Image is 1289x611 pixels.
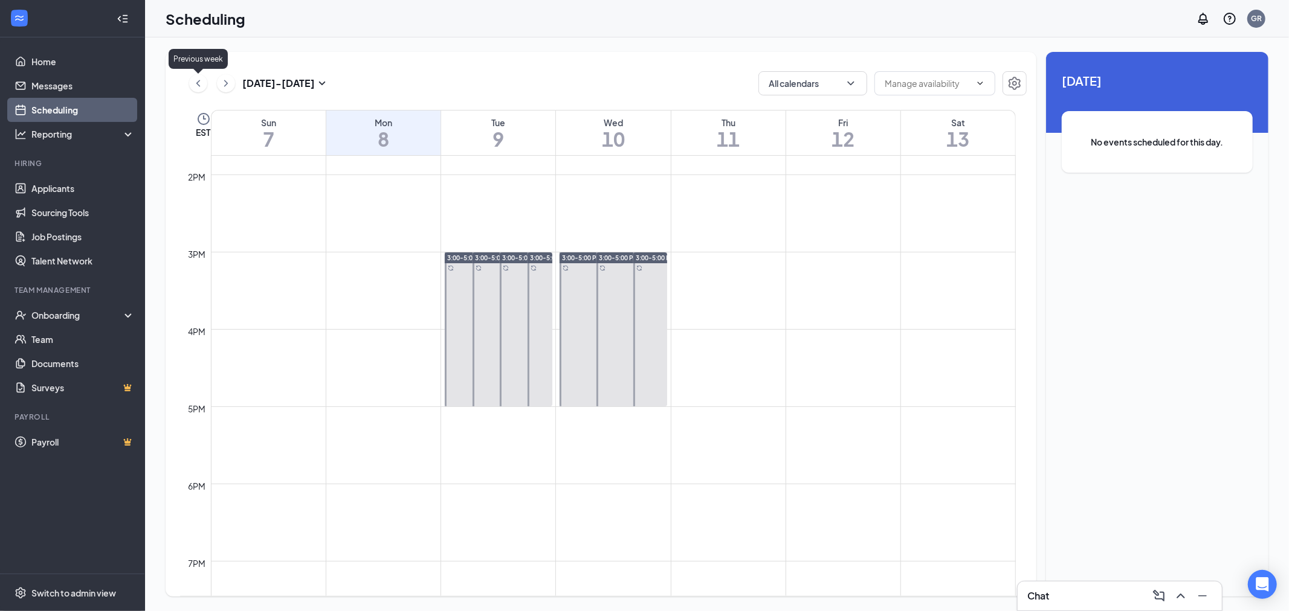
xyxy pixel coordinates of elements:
h1: 8 [326,129,441,149]
div: Previous week [169,49,228,69]
svg: Sync [599,265,606,271]
svg: UserCheck [15,309,27,321]
div: Reporting [31,128,135,140]
span: EST [196,126,211,138]
svg: QuestionInfo [1223,11,1237,26]
div: Payroll [15,412,132,422]
button: Settings [1003,71,1027,95]
button: Minimize [1193,586,1212,606]
div: Fri [786,117,900,129]
a: September 13, 2025 [901,110,1015,155]
svg: ChevronDown [845,77,857,89]
h1: Scheduling [166,8,245,29]
div: Hiring [15,158,132,168]
a: Scheduling [31,98,135,122]
svg: ChevronDown [975,78,985,88]
div: Switch to admin view [31,587,116,599]
div: 7pm [186,557,208,570]
svg: Sync [531,265,537,271]
span: 3:00-5:00 PM [599,254,638,262]
div: Onboarding [31,309,124,321]
a: Messages [31,74,135,98]
span: 3:00-5:00 PM [530,254,569,262]
span: 3:00-5:00 PM [475,254,514,262]
svg: ChevronRight [220,76,232,91]
svg: Analysis [15,128,27,140]
div: Wed [556,117,670,129]
div: Mon [326,117,441,129]
svg: Collapse [117,13,129,25]
svg: Sync [476,265,482,271]
svg: Clock [196,112,211,126]
a: September 12, 2025 [786,110,900,155]
input: Manage availability [885,77,971,90]
a: Home [31,50,135,74]
h1: 13 [901,129,1015,149]
a: September 8, 2025 [326,110,441,155]
a: Job Postings [31,225,135,249]
div: Tue [441,117,555,129]
a: Documents [31,351,135,376]
div: Sat [901,117,1015,129]
button: All calendarsChevronDown [758,71,867,95]
svg: WorkstreamLogo [13,12,25,24]
span: 3:00-5:00 PM [447,254,486,262]
a: Sourcing Tools [31,200,135,225]
div: 5pm [186,402,208,415]
svg: Settings [1007,76,1022,91]
svg: Sync [563,265,569,271]
h1: 7 [212,129,326,149]
div: Sun [212,117,326,129]
a: PayrollCrown [31,430,135,454]
div: Open Intercom Messenger [1248,570,1277,599]
svg: ChevronLeft [192,76,204,91]
div: 3pm [186,248,208,261]
button: ChevronLeft [189,74,207,92]
a: Applicants [31,176,135,200]
a: Team [31,327,135,351]
button: ChevronRight [217,74,235,92]
svg: Sync [636,265,642,271]
div: 4pm [186,325,208,338]
div: GR [1251,13,1262,24]
svg: Notifications [1196,11,1210,26]
svg: Sync [503,265,509,271]
h1: 9 [441,129,555,149]
h1: 12 [786,129,900,149]
div: Thu [671,117,786,129]
span: 3:00-5:00 PM [502,254,541,262]
svg: SmallChevronDown [315,76,329,91]
span: [DATE] [1062,71,1253,90]
svg: ChevronUp [1174,589,1188,603]
button: ComposeMessage [1149,586,1169,606]
button: ChevronUp [1171,586,1190,606]
span: No events scheduled for this day. [1086,135,1229,149]
span: 3:00-5:00 PM [562,254,601,262]
a: September 9, 2025 [441,110,555,155]
a: September 7, 2025 [212,110,326,155]
h1: 11 [671,129,786,149]
a: Talent Network [31,249,135,273]
a: September 11, 2025 [671,110,786,155]
svg: Minimize [1195,589,1210,603]
div: Team Management [15,285,132,295]
div: 2pm [186,170,208,184]
a: SurveysCrown [31,376,135,400]
h1: 10 [556,129,670,149]
svg: Settings [15,587,27,599]
div: 6pm [186,479,208,493]
span: 3:00-5:00 PM [636,254,675,262]
h3: Chat [1027,589,1049,603]
a: September 10, 2025 [556,110,670,155]
svg: Sync [448,265,454,271]
h3: [DATE] - [DATE] [242,77,315,90]
svg: ComposeMessage [1152,589,1166,603]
